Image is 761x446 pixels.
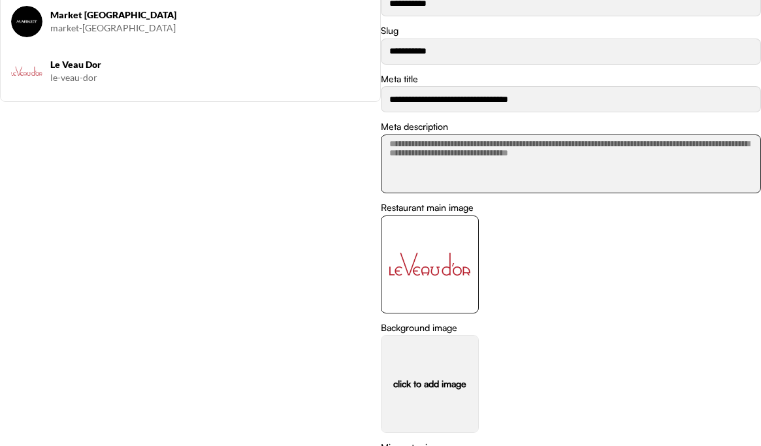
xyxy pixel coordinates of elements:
[381,72,418,86] div: Meta title
[50,8,370,22] h6: Market [GEOGRAPHIC_DATA]
[11,6,42,37] img: Market%20Venice%20Logo.jpg
[381,201,474,214] div: Restaurant main image
[50,71,370,84] div: le-veau-dor
[50,22,370,35] div: market-[GEOGRAPHIC_DATA]
[11,56,42,87] img: Le%20Veau%20D%27Or%20Logo.png
[381,321,457,334] div: Background image
[50,58,370,71] h6: Le Veau Dor
[381,24,398,37] div: Slug
[381,120,448,133] div: Meta description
